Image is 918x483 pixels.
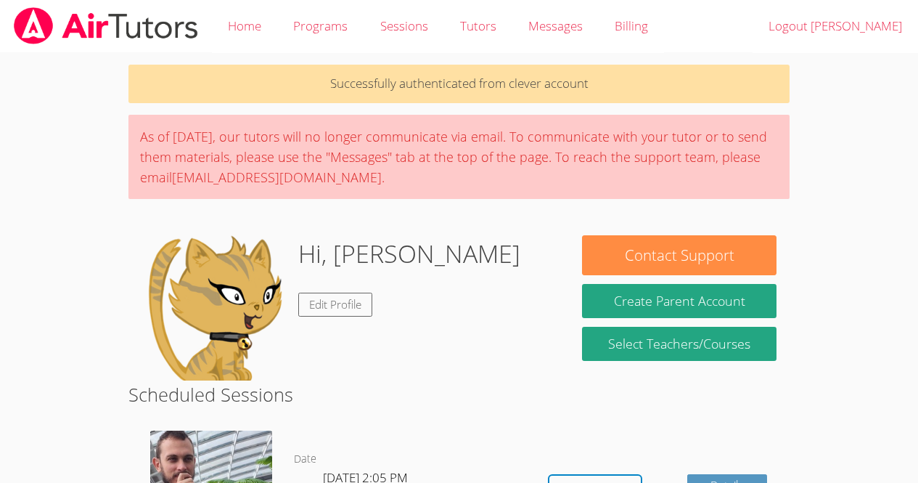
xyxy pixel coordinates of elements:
[528,17,583,34] span: Messages
[582,284,776,318] button: Create Parent Account
[142,235,287,381] img: default.png
[582,235,776,275] button: Contact Support
[128,65,790,103] p: Successfully authenticated from clever account
[582,327,776,361] a: Select Teachers/Courses
[128,115,790,199] div: As of [DATE], our tutors will no longer communicate via email. To communicate with your tutor or ...
[298,293,372,317] a: Edit Profile
[298,235,520,272] h1: Hi, [PERSON_NAME]
[294,450,316,468] dt: Date
[12,7,200,44] img: airtutors_banner-c4298cdbf04f3fff15de1276eac7730deb9818008684d7c2e4769d2f7ddbe033.png
[128,381,790,408] h2: Scheduled Sessions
